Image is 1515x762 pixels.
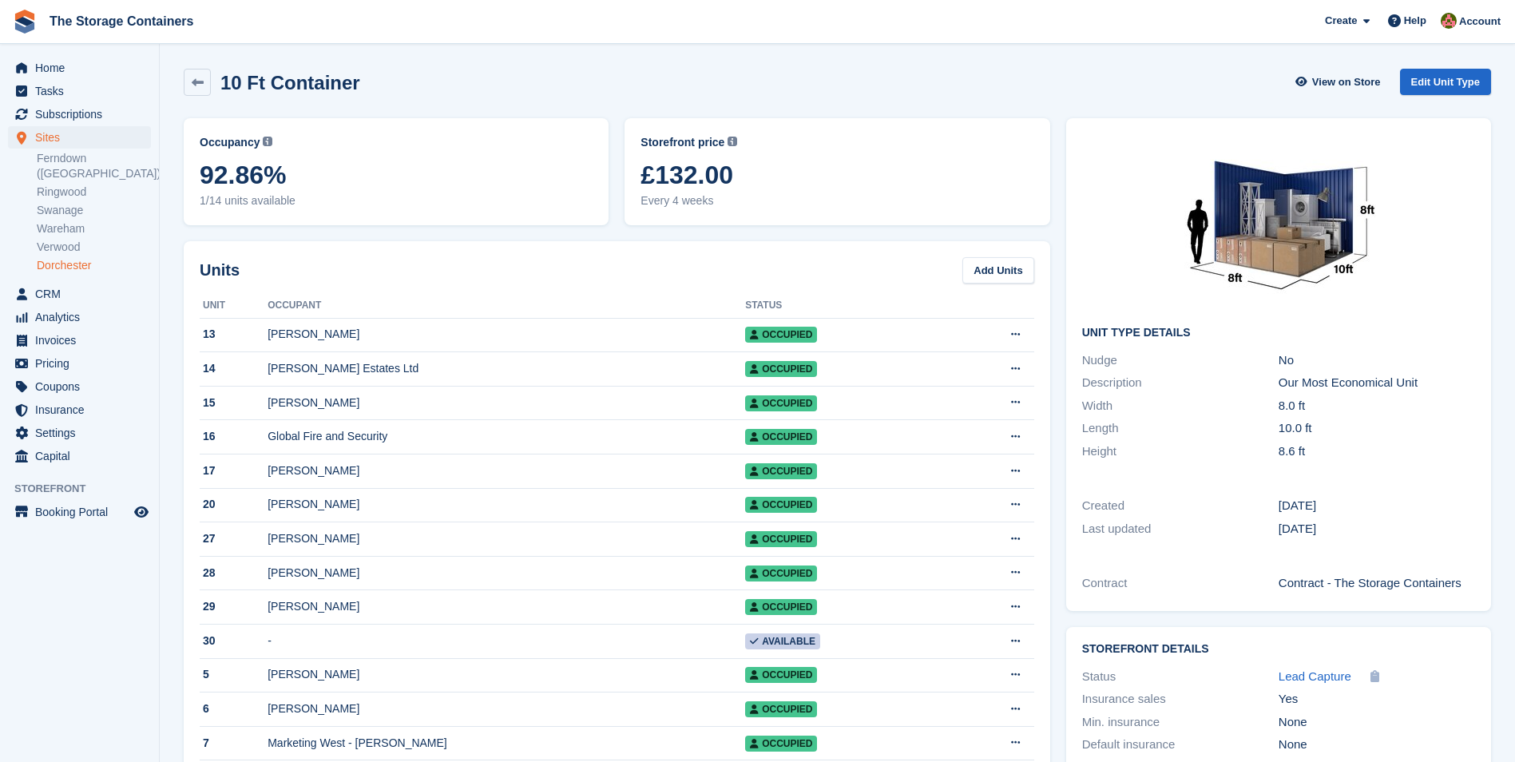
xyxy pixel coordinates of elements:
span: View on Store [1312,74,1381,90]
span: Booking Portal [35,501,131,523]
span: Lead Capture [1279,669,1351,683]
div: 14 [200,360,268,377]
div: 15 [200,395,268,411]
div: Marketing West - [PERSON_NAME] [268,735,745,752]
div: 6 [200,700,268,717]
div: 7 [200,735,268,752]
div: 8.6 ft [1279,443,1475,461]
span: Tasks [35,80,131,102]
div: None [1279,713,1475,732]
div: 13 [200,326,268,343]
a: Add Units [962,257,1033,284]
div: [DATE] [1279,520,1475,538]
div: Contract - The Storage Containers [1279,574,1475,593]
span: Settings [35,422,131,444]
a: menu [8,57,151,79]
span: Sites [35,126,131,149]
div: Insurance sales [1082,690,1279,708]
span: Storefront price [641,134,724,151]
a: menu [8,126,151,149]
div: Default insurance [1082,736,1279,754]
span: Insurance [35,399,131,421]
h2: Unit Type details [1082,327,1475,339]
img: icon-info-grey-7440780725fd019a000dd9b08b2336e03edf1995a4989e88bcd33f0948082b44.svg [728,137,737,146]
div: Status [1082,668,1279,686]
div: Global Fire and Security [268,428,745,445]
span: Capital [35,445,131,467]
img: icon-info-grey-7440780725fd019a000dd9b08b2336e03edf1995a4989e88bcd33f0948082b44.svg [263,137,272,146]
span: Coupons [35,375,131,398]
a: Preview store [132,502,151,522]
a: Wareham [37,221,151,236]
a: menu [8,445,151,467]
img: Kirsty Simpson [1441,13,1457,29]
div: [PERSON_NAME] [268,496,745,513]
div: 29 [200,598,268,615]
a: menu [8,501,151,523]
div: [PERSON_NAME] [268,666,745,683]
div: [DATE] [1279,497,1475,515]
span: 92.86% [200,161,593,189]
div: Last updated [1082,520,1279,538]
span: Help [1404,13,1426,29]
span: Occupied [745,736,817,752]
a: Edit Unit Type [1400,69,1491,95]
a: menu [8,103,151,125]
span: Occupied [745,531,817,547]
a: Lead Capture [1279,668,1351,686]
a: Dorchester [37,258,151,273]
a: menu [8,399,151,421]
img: stora-icon-8386f47178a22dfd0bd8f6a31ec36ba5ce8667c1dd55bd0f319d3a0aa187defe.svg [13,10,37,34]
div: 17 [200,462,268,479]
span: Available [745,633,820,649]
img: 10-ft-container.jpg [1159,134,1398,314]
a: Verwood [37,240,151,255]
div: [PERSON_NAME] [268,462,745,479]
div: [PERSON_NAME] [268,700,745,717]
span: Storefront [14,481,159,497]
div: No [1279,351,1475,370]
span: 1/14 units available [200,192,593,209]
div: Description [1082,374,1279,392]
div: 5 [200,666,268,683]
a: menu [8,352,151,375]
a: Ferndown ([GEOGRAPHIC_DATA]) [37,151,151,181]
div: 20 [200,496,268,513]
h2: Storefront Details [1082,643,1475,656]
th: Unit [200,293,268,319]
a: The Storage Containers [43,8,200,34]
h2: Units [200,258,240,282]
span: Occupancy [200,134,260,151]
span: Every 4 weeks [641,192,1033,209]
span: Account [1459,14,1501,30]
div: 27 [200,530,268,547]
div: 8.0 ft [1279,397,1475,415]
span: Occupied [745,463,817,479]
div: 10.0 ft [1279,419,1475,438]
span: Invoices [35,329,131,351]
th: Occupant [268,293,745,319]
a: menu [8,80,151,102]
h2: 10 Ft Container [220,72,360,93]
a: View on Store [1294,69,1387,95]
div: 16 [200,428,268,445]
a: Swanage [37,203,151,218]
span: Home [35,57,131,79]
span: Occupied [745,327,817,343]
span: Pricing [35,352,131,375]
div: Min. insurance [1082,713,1279,732]
div: Yes [1279,690,1475,708]
div: 28 [200,565,268,581]
span: Occupied [745,497,817,513]
div: Length [1082,419,1279,438]
div: [PERSON_NAME] Estates Ltd [268,360,745,377]
th: Status [745,293,945,319]
a: menu [8,422,151,444]
span: Occupied [745,566,817,581]
a: menu [8,306,151,328]
div: Contract [1082,574,1279,593]
td: - [268,625,745,659]
span: Occupied [745,395,817,411]
div: [PERSON_NAME] [268,326,745,343]
span: £132.00 [641,161,1033,189]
